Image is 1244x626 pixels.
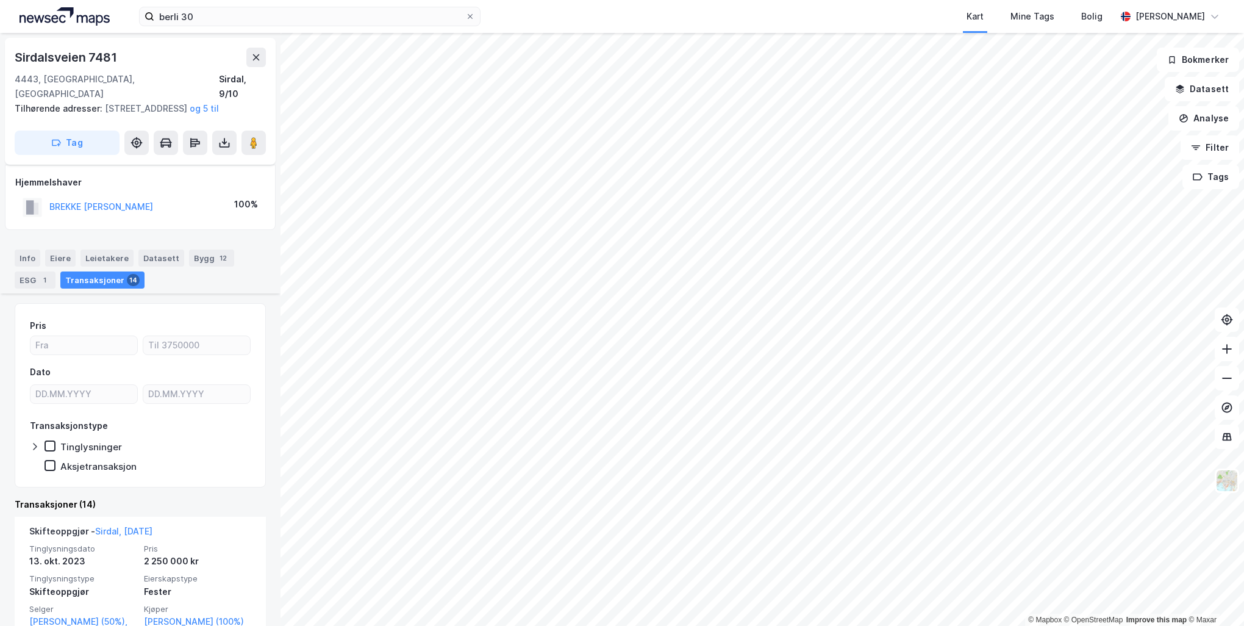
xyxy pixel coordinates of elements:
[1215,469,1239,492] img: Z
[60,461,137,472] div: Aksjetransaksjon
[38,274,51,286] div: 1
[45,250,76,267] div: Eiere
[1181,135,1239,160] button: Filter
[80,250,134,267] div: Leietakere
[143,336,250,354] input: Til 3750000
[29,524,152,544] div: Skifteoppgjør -
[15,48,120,67] div: Sirdalsveien 7481
[60,441,122,453] div: Tinglysninger
[30,419,108,433] div: Transaksjonstype
[60,272,145,289] div: Transaksjoner
[30,336,137,354] input: Fra
[15,131,120,155] button: Tag
[29,554,137,569] div: 13. okt. 2023
[30,385,137,403] input: DD.MM.YYYY
[144,574,251,584] span: Eierskapstype
[1064,616,1123,624] a: OpenStreetMap
[1183,567,1244,626] iframe: Chat Widget
[30,318,46,333] div: Pris
[95,526,152,536] a: Sirdal, [DATE]
[29,574,137,584] span: Tinglysningstype
[967,9,984,24] div: Kart
[1135,9,1205,24] div: [PERSON_NAME]
[15,72,219,101] div: 4443, [GEOGRAPHIC_DATA], [GEOGRAPHIC_DATA]
[138,250,184,267] div: Datasett
[144,544,251,554] span: Pris
[15,272,55,289] div: ESG
[217,252,229,264] div: 12
[1157,48,1239,72] button: Bokmerker
[1168,106,1239,131] button: Analyse
[154,7,465,26] input: Søk på adresse, matrikkel, gårdeiere, leietakere eller personer
[15,103,105,113] span: Tilhørende adresser:
[15,497,266,512] div: Transaksjoner (14)
[15,175,265,190] div: Hjemmelshaver
[143,385,250,403] input: DD.MM.YYYY
[144,554,251,569] div: 2 250 000 kr
[30,365,51,380] div: Dato
[219,72,266,101] div: Sirdal, 9/10
[1010,9,1054,24] div: Mine Tags
[127,274,140,286] div: 14
[1081,9,1103,24] div: Bolig
[15,250,40,267] div: Info
[1165,77,1239,101] button: Datasett
[1028,616,1062,624] a: Mapbox
[29,604,137,614] span: Selger
[234,197,258,212] div: 100%
[144,604,251,614] span: Kjøper
[1126,616,1187,624] a: Improve this map
[20,7,110,26] img: logo.a4113a55bc3d86da70a041830d287a7e.svg
[1183,567,1244,626] div: Kontrollprogram for chat
[29,585,137,599] div: Skifteoppgjør
[144,585,251,599] div: Fester
[189,250,234,267] div: Bygg
[29,544,137,554] span: Tinglysningsdato
[15,101,256,116] div: [STREET_ADDRESS]
[1182,165,1239,189] button: Tags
